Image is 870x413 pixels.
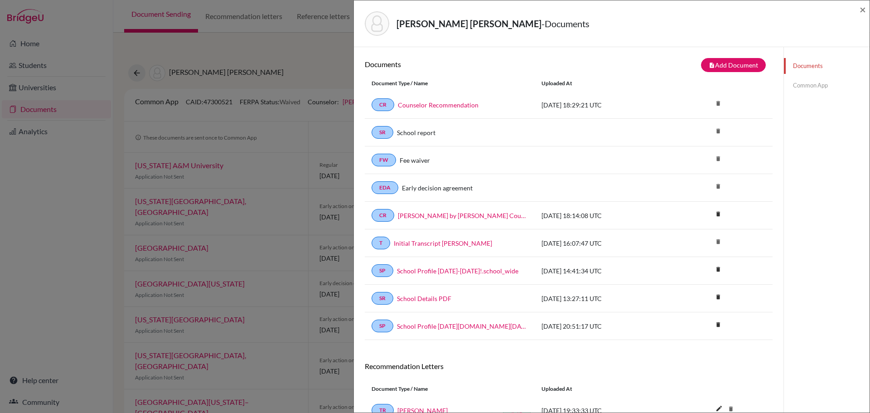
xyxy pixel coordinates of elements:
a: delete [711,264,725,276]
a: delete [711,319,725,331]
a: Early decision agreement [402,183,473,193]
i: delete [711,235,725,248]
a: delete [711,209,725,221]
i: delete [711,180,725,193]
a: delete [711,292,725,304]
div: [DATE] 20:51:17 UTC [535,321,671,331]
a: School report [397,128,435,137]
div: [DATE] 14:41:34 UTC [535,266,671,276]
i: note_add [709,62,715,68]
strong: [PERSON_NAME] [PERSON_NAME] [396,18,541,29]
i: delete [711,290,725,304]
div: [DATE] 18:14:08 UTC [535,211,671,220]
i: delete [711,124,725,138]
h6: Documents [365,60,569,68]
div: Uploaded at [535,79,671,87]
a: T [372,237,390,249]
a: CR [372,98,394,111]
a: [PERSON_NAME] by [PERSON_NAME] Counseling [398,211,528,220]
i: delete [711,207,725,221]
span: - Documents [541,18,590,29]
i: delete [711,97,725,110]
a: Initial Transcript [PERSON_NAME] [394,238,492,248]
a: SR [372,292,393,305]
a: CR [372,209,394,222]
button: note_addAdd Document [701,58,766,72]
a: School Profile [DATE]-[DATE]!.school_wide [397,266,518,276]
a: SP [372,264,393,277]
i: delete [711,318,725,331]
h6: Recommendation Letters [365,362,773,370]
a: Common App [784,78,870,93]
div: [DATE] 16:07:47 UTC [535,238,671,248]
a: EDA [372,181,398,194]
div: Uploaded at [535,385,671,393]
a: Documents [784,58,870,74]
div: Document Type / Name [365,79,535,87]
a: SR [372,126,393,139]
i: delete [711,152,725,165]
a: School Profile [DATE][DOMAIN_NAME][DATE]_wide [397,321,528,331]
div: Document Type / Name [365,385,535,393]
a: FW [372,154,396,166]
button: Close [860,4,866,15]
a: Counselor Recommendation [398,100,478,110]
span: × [860,3,866,16]
i: delete [711,262,725,276]
a: SP [372,320,393,332]
div: [DATE] 13:27:11 UTC [535,294,671,303]
a: Fee waiver [400,155,430,165]
div: [DATE] 18:29:21 UTC [535,100,671,110]
a: School Details PDF [397,294,451,303]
